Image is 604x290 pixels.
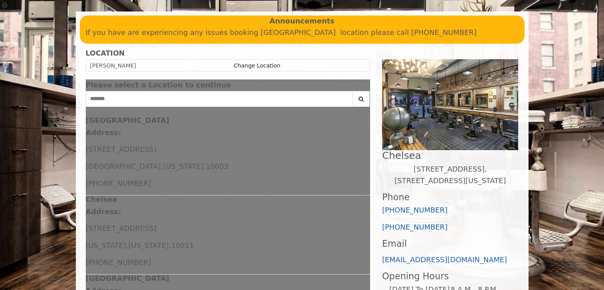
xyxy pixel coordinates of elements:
[382,255,507,264] a: [EMAIL_ADDRESS][DOMAIN_NAME]
[86,207,121,216] b: Address:
[382,239,518,249] h3: Email
[270,15,335,27] b: Announcements
[86,81,232,89] span: Please select a Location to continue
[86,116,170,124] b: [GEOGRAPHIC_DATA]
[86,179,151,188] span: [PHONE_NUMBER]
[203,162,206,170] span: ,
[382,223,448,231] a: [PHONE_NUMBER]
[86,162,161,170] span: [GEOGRAPHIC_DATA]
[86,91,353,107] input: Search Center
[382,206,448,214] a: [PHONE_NUMBER]
[358,83,370,88] button: close dialog
[86,91,371,111] div: Center Select
[86,27,519,39] p: If you have are experiencing any issues booking [GEOGRAPHIC_DATA] location please call [PHONE_NUM...
[382,164,518,187] p: [STREET_ADDRESS],[STREET_ADDRESS][US_STATE]
[163,162,203,170] span: [US_STATE]
[382,150,518,161] h2: Chelsea
[128,241,169,249] span: [US_STATE]
[86,128,121,137] b: Address:
[86,145,156,153] span: [STREET_ADDRESS]
[206,162,228,170] span: 10003
[86,258,151,267] span: [PHONE_NUMBER]
[86,224,156,232] span: [STREET_ADDRESS]
[86,49,125,57] b: LOCATION
[86,195,117,203] b: Chelsea
[234,62,280,69] a: Change Location
[126,241,128,249] span: ,
[171,241,194,249] span: 10011
[90,62,136,69] span: [PERSON_NAME]
[357,96,366,102] i: Search button
[169,241,171,249] span: ,
[382,271,518,281] h3: Opening Hours
[86,241,126,249] span: [US_STATE]
[161,162,163,170] span: ,
[86,274,170,282] b: [GEOGRAPHIC_DATA]
[382,192,518,202] h3: Phone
